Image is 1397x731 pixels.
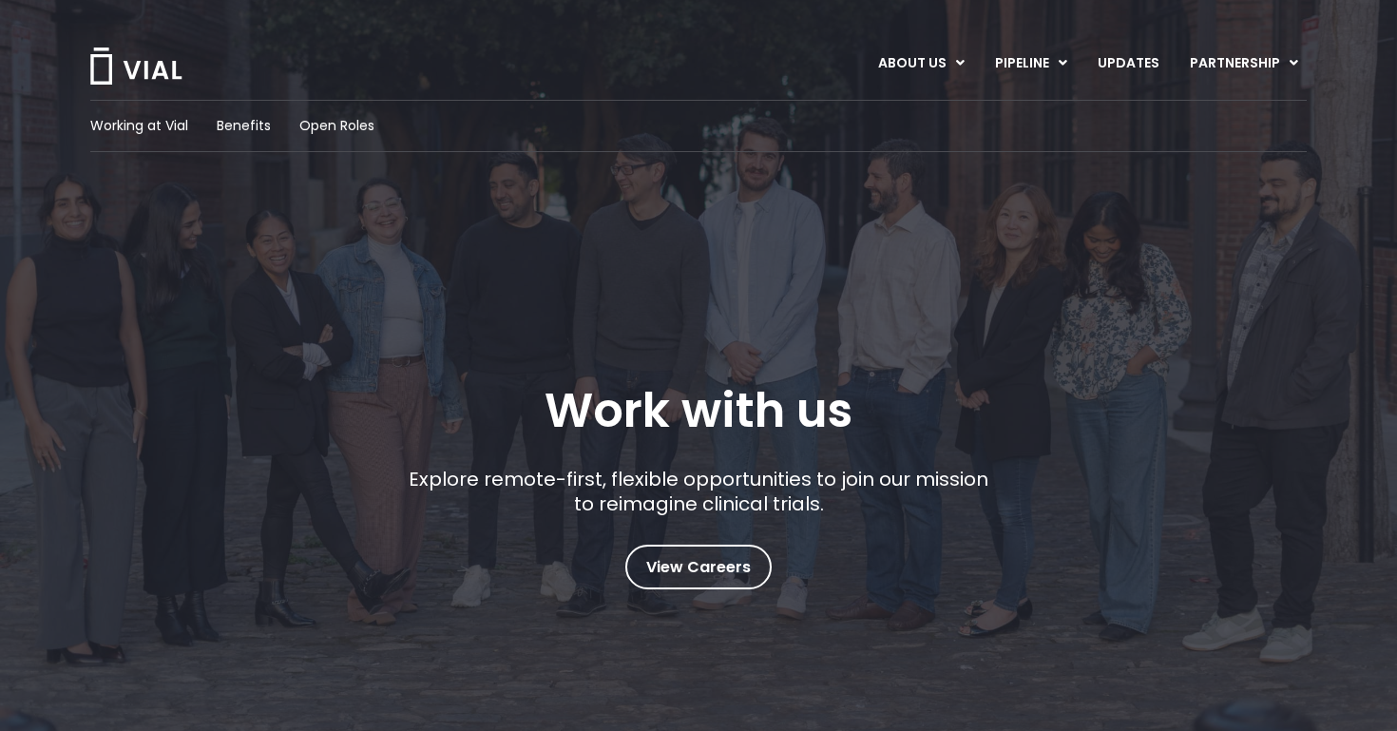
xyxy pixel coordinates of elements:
[217,116,271,136] a: Benefits
[90,116,188,136] a: Working at Vial
[88,48,183,85] img: Vial Logo
[545,383,852,438] h1: Work with us
[1082,48,1174,80] a: UPDATES
[625,545,772,589] a: View Careers
[1175,48,1313,80] a: PARTNERSHIPMenu Toggle
[402,467,996,516] p: Explore remote-first, flexible opportunities to join our mission to reimagine clinical trials.
[980,48,1081,80] a: PIPELINEMenu Toggle
[646,555,751,580] span: View Careers
[863,48,979,80] a: ABOUT USMenu Toggle
[299,116,374,136] a: Open Roles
